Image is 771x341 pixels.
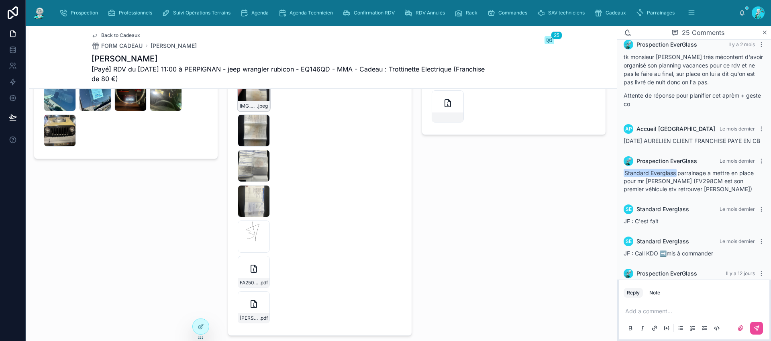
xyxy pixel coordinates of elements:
span: SE [626,206,632,212]
a: Back to Cadeaux [92,32,140,39]
span: RDV Annulés [416,10,445,16]
span: Commandes [498,10,527,16]
div: scrollable content [53,4,739,22]
span: FA2508-7336 [240,280,259,286]
span: [DATE] AURELIEN CLIENT FRANCHISE PAYE EN CB [624,137,760,144]
button: Reply [624,288,643,298]
span: Standard Everglass [636,237,689,245]
span: Prospection EverGlass [636,41,697,49]
a: Professionnels [105,6,158,20]
span: Cadeaux [606,10,626,16]
a: Prospection [57,6,104,20]
span: .pdf [259,280,268,286]
span: Professionnels [119,10,152,16]
span: IMG_3809 [240,103,257,109]
span: SE [626,238,632,245]
p: tk monsieur [PERSON_NAME] très mécontent d'avoir organisé son planning vacances pour ce rdv et ne... [624,53,765,86]
span: Standard Everglass [624,169,677,177]
span: Accueil [GEOGRAPHIC_DATA] [636,125,715,133]
a: SAV techniciens [534,6,590,20]
div: Note [649,290,660,296]
span: Suivi Opérations Terrains [173,10,230,16]
span: Back to Cadeaux [101,32,140,39]
span: Prospection EverGlass [636,157,697,165]
span: Standard Everglass [636,205,689,213]
a: Agenda [238,6,274,20]
span: JF : C'est fait [624,218,659,225]
p: Attente de réponse pour planifier cet aprèm + geste co [624,91,765,108]
span: [Payé] RDV du [DATE] 11:00 à PERPIGNAN - jeep wrangler rubicon - EQ146QD - MMA - Cadeau : Trottin... [92,64,494,84]
span: .jpeg [257,103,268,109]
a: [PERSON_NAME] [151,42,197,50]
span: parrainage a mettre en place pour mr [PERSON_NAME] (FV298CM est son premier véhicule stv retrouve... [624,169,754,192]
a: Suivi Opérations Terrains [159,6,236,20]
span: Rack [466,10,477,16]
span: .pdf [259,315,268,321]
a: Rack [452,6,483,20]
a: Agenda Technicien [276,6,339,20]
a: Confirmation RDV [340,6,400,20]
span: 25 [551,31,562,39]
span: Le mois dernier [720,158,755,164]
span: [PERSON_NAME]-[PERSON_NAME]-FA2508-7336 [240,315,259,321]
a: FORM CADEAU [92,42,143,50]
button: 25 [545,36,554,46]
span: Le mois dernier [720,126,755,132]
a: Parrainages [633,6,680,20]
span: SAV techniciens [548,10,585,16]
span: Prospection [71,10,98,16]
h1: [PERSON_NAME] [92,53,494,64]
span: JF : Call KDO ➡️mis à commander [624,250,713,257]
button: Note [646,288,663,298]
span: Confirmation RDV [354,10,395,16]
span: 25 Comments [682,28,724,37]
span: Agenda [251,10,269,16]
span: FORM CADEAU [101,42,143,50]
span: Il y a 2 mois [728,41,755,47]
a: Cadeaux [592,6,632,20]
span: Agenda Technicien [290,10,333,16]
span: Le mois dernier [720,238,755,244]
span: AP [625,126,632,132]
span: Parrainages [647,10,675,16]
span: Le mois dernier [720,206,755,212]
a: Commandes [485,6,533,20]
span: Il y a 12 jours [726,270,755,276]
img: App logo [32,6,47,19]
a: RDV Annulés [402,6,451,20]
span: Prospection EverGlass [636,270,697,278]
